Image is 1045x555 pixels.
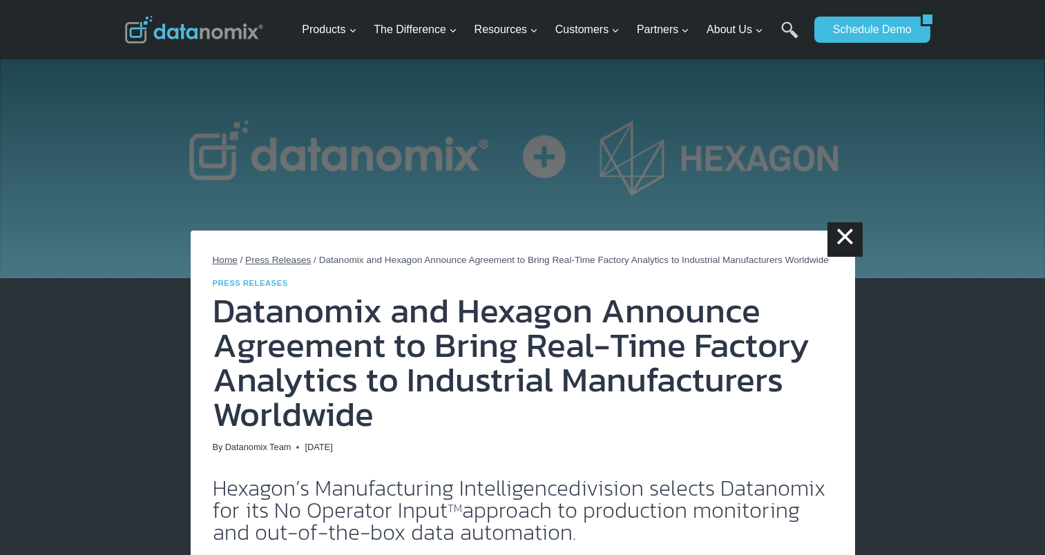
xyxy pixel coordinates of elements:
a: Datanomix Team [225,442,291,452]
span: Datanomix and Hexagon Announce Agreement to Bring Real-Time Factory Analytics to Industrial Manuf... [319,255,829,265]
a: Hexagon’s Manufacturing Intelligence [213,471,568,505]
span: Products [302,21,356,39]
a: Press Releases [245,255,311,265]
a: Home [213,255,238,265]
nav: Primary Navigation [296,8,807,52]
h1: Datanomix and Hexagon Announce Agreement to Bring Real-Time Factory Analytics to Industrial Manuf... [213,293,833,431]
span: Customers [555,21,620,39]
a: Search [781,21,798,52]
span: / [314,255,316,265]
time: [DATE] [305,440,332,454]
span: About Us [707,21,763,39]
span: Partners [637,21,689,39]
span: By [213,440,223,454]
a: × [827,222,862,257]
a: Schedule Demo [814,17,921,43]
nav: Breadcrumbs [213,253,833,268]
span: Resources [474,21,538,39]
span: The Difference [374,21,457,39]
span: / [240,255,243,265]
h2: division selects Datanomix for its No Operator Input approach to production monitoring and out-of... [213,477,833,543]
sup: TM [448,500,462,516]
img: Datanomix [125,16,263,43]
a: Press Releases [213,279,288,287]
